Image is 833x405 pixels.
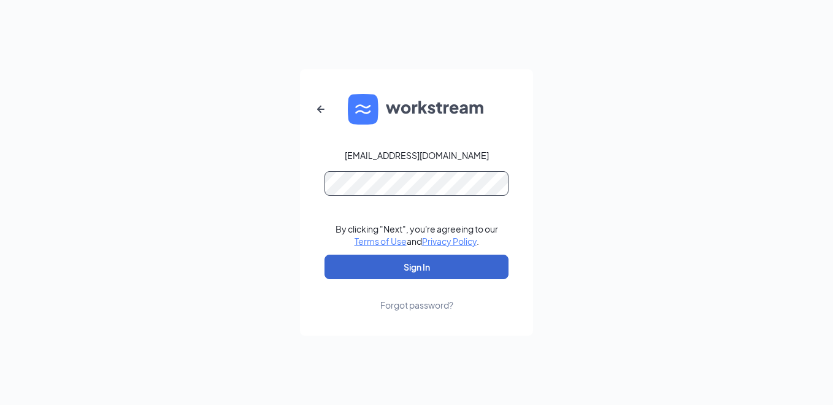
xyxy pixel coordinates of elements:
[355,236,407,247] a: Terms of Use
[313,102,328,117] svg: ArrowLeftNew
[306,94,336,124] button: ArrowLeftNew
[422,236,477,247] a: Privacy Policy
[380,299,453,311] div: Forgot password?
[345,149,489,161] div: [EMAIL_ADDRESS][DOMAIN_NAME]
[324,255,509,279] button: Sign In
[348,94,485,125] img: WS logo and Workstream text
[336,223,498,247] div: By clicking "Next", you're agreeing to our and .
[380,279,453,311] a: Forgot password?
